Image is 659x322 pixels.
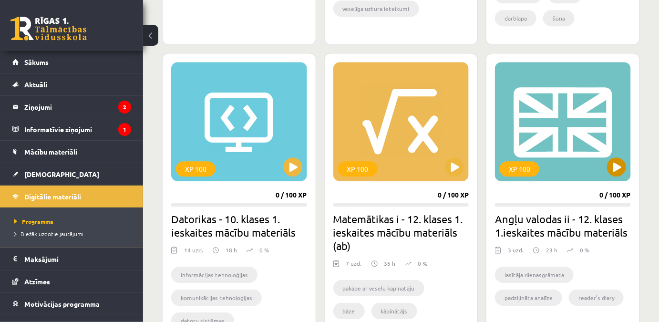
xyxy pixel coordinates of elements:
a: Mācību materiāli [12,141,131,163]
span: Mācību materiāli [24,147,77,156]
li: lasītāja dienasgrāmata [495,267,574,283]
li: pakāpe ar veselu kāpinātāju [333,280,424,296]
a: Sākums [12,51,131,73]
span: [DEMOGRAPHIC_DATA] [24,170,99,178]
p: 23 h [546,246,557,254]
p: 18 h [226,246,237,254]
li: darblapa [495,10,536,26]
a: Rīgas 1. Tālmācības vidusskola [10,17,87,41]
h2: Angļu valodas ii - 12. klases 1.ieskaites mācību materiāls [495,212,631,239]
li: veselīga uztura ieteikumi [333,0,419,17]
li: bāze [333,303,365,319]
h2: Matemātikas i - 12. klases 1. ieskaites mācību materiāls (ab) [333,212,469,252]
a: Ziņojumi2 [12,96,131,118]
li: šūna [543,10,575,26]
a: Maksājumi [12,248,131,270]
a: Digitālie materiāli [12,186,131,208]
span: Aktuāli [24,80,47,89]
i: 1 [118,123,131,136]
a: Programma [14,217,134,226]
div: XP 100 [500,161,539,177]
li: kāpinātājs [371,303,417,319]
span: Biežāk uzdotie jautājumi [14,230,83,238]
legend: Informatīvie ziņojumi [24,118,131,140]
p: 35 h [384,259,396,268]
div: XP 100 [338,161,378,177]
a: Informatīvie ziņojumi1 [12,118,131,140]
span: Atzīmes [24,277,50,286]
span: Digitālie materiāli [24,192,81,201]
li: informācijas tehnoloģijas [171,267,257,283]
i: 2 [118,101,131,114]
a: Biežāk uzdotie jautājumi [14,229,134,238]
a: Atzīmes [12,270,131,292]
li: komunikācijas tehnoloģijas [171,290,262,306]
h2: Datorikas - 10. klases 1. ieskaites mācību materiāls [171,212,307,239]
p: 0 % [580,246,589,254]
li: padziļināta analīze [495,290,562,306]
p: 0 % [259,246,269,254]
p: 0 % [418,259,428,268]
span: Sākums [24,58,49,66]
a: [DEMOGRAPHIC_DATA] [12,163,131,185]
div: XP 100 [176,161,216,177]
div: 14 uzd. [184,246,203,260]
div: 7 uzd. [346,259,362,273]
span: Motivācijas programma [24,300,100,308]
a: Motivācijas programma [12,293,131,315]
span: Programma [14,218,53,225]
div: 3 uzd. [508,246,524,260]
legend: Maksājumi [24,248,131,270]
li: reader’s diary [569,290,624,306]
legend: Ziņojumi [24,96,131,118]
a: Aktuāli [12,73,131,95]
